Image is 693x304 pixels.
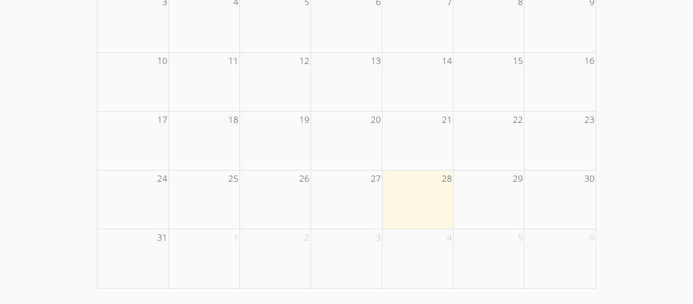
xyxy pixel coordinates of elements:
[370,112,382,128] span: 20
[512,171,524,187] span: 29
[156,229,168,246] span: 31
[588,229,596,246] span: 6
[441,171,453,187] span: 28
[446,229,453,246] span: 4
[517,229,524,246] span: 5
[441,53,453,70] span: 14
[370,171,382,187] span: 27
[303,229,310,246] span: 2
[512,53,524,70] span: 15
[298,171,310,187] span: 26
[232,229,239,246] span: 1
[375,229,382,246] span: 3
[583,53,596,70] span: 16
[156,53,168,70] span: 10
[441,112,453,128] span: 21
[298,53,310,70] span: 12
[583,112,596,128] span: 23
[227,171,239,187] span: 25
[156,171,168,187] span: 24
[298,112,310,128] span: 19
[512,112,524,128] span: 22
[370,53,382,70] span: 13
[227,112,239,128] span: 18
[156,112,168,128] span: 17
[227,53,239,70] span: 11
[583,171,596,187] span: 30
